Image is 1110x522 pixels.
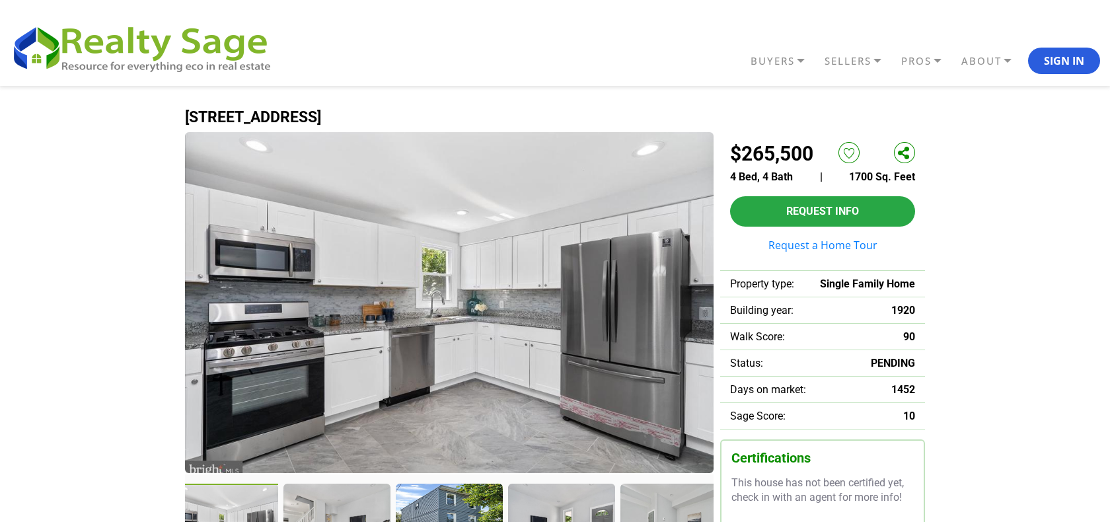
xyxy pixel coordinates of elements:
[730,142,813,165] h2: $265,500
[958,50,1028,73] a: ABOUT
[821,50,898,73] a: SELLERS
[10,21,284,74] img: REALTY SAGE
[1028,48,1100,74] button: Sign In
[730,410,786,422] span: Sage Score:
[730,278,794,290] span: Property type:
[730,357,763,369] span: Status:
[820,278,915,290] span: Single Family Home
[730,196,915,227] button: Request Info
[898,50,958,73] a: PROS
[731,476,914,505] p: This house has not been certified yet, check in with an agent for more info!
[185,109,925,126] h1: [STREET_ADDRESS]
[849,170,915,183] span: 1700 Sq. Feet
[891,383,915,396] span: 1452
[730,330,785,343] span: Walk Score:
[730,383,806,396] span: Days on market:
[903,410,915,422] span: 10
[747,50,821,73] a: BUYERS
[731,451,914,466] h3: Certifications
[730,304,794,317] span: Building year:
[903,330,915,343] span: 90
[730,170,793,183] span: 4 Bed, 4 Bath
[820,170,823,183] span: |
[730,240,915,250] a: Request a Home Tour
[891,304,915,317] span: 1920
[871,357,915,369] span: PENDING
